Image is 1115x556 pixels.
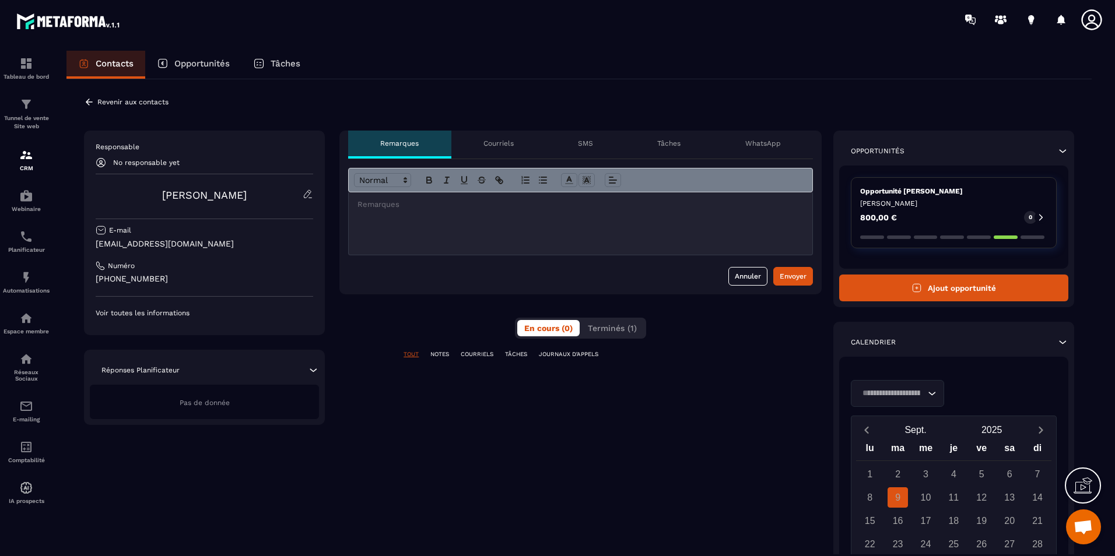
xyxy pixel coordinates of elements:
input: Search for option [858,387,925,400]
span: En cours (0) [524,323,573,333]
p: Responsable [96,142,313,152]
p: Numéro [108,261,135,270]
p: 0 [1029,213,1032,221]
div: 22 [860,534,880,554]
div: 4 [944,464,964,484]
a: Tâches [241,51,312,79]
img: scheduler [19,230,33,244]
p: Opportunité [PERSON_NAME] [860,186,1047,196]
p: Opportunités [851,146,904,156]
a: automationsautomationsAutomatisations [3,262,50,302]
div: 24 [916,534,936,554]
img: formation [19,97,33,111]
p: Comptabilité [3,457,50,463]
p: SMS [578,139,593,148]
a: formationformationTableau de bord [3,48,50,89]
div: je [939,440,967,460]
div: 19 [972,511,992,531]
div: 6 [1000,464,1020,484]
div: 20 [1000,511,1020,531]
p: No responsable yet [113,159,180,167]
img: accountant [19,440,33,454]
p: Tableau de bord [3,73,50,80]
a: [PERSON_NAME] [162,189,247,201]
p: WhatsApp [745,139,781,148]
p: [PHONE_NUMBER] [96,273,313,284]
img: email [19,399,33,413]
div: 18 [944,511,964,531]
p: [PERSON_NAME] [860,199,1047,208]
button: Previous month [856,422,878,438]
div: 28 [1028,534,1048,554]
p: 800,00 € [860,213,897,221]
span: Pas de donnée [180,399,230,407]
div: 1 [860,464,880,484]
p: Réponses Planificateur [101,365,180,375]
div: 17 [916,511,936,531]
p: IA prospects [3,498,50,504]
div: 2 [888,464,908,484]
p: Réseaux Sociaux [3,369,50,382]
p: NOTES [430,350,449,358]
div: ma [884,440,912,460]
div: sa [995,440,1023,460]
a: formationformationTunnel de vente Site web [3,89,50,139]
p: Courriels [483,139,514,148]
div: 14 [1028,487,1048,508]
p: Planificateur [3,247,50,253]
p: E-mail [109,226,131,235]
a: formationformationCRM [3,139,50,180]
p: Contacts [96,58,134,69]
img: automations [19,189,33,203]
p: E-mailing [3,416,50,423]
img: automations [19,481,33,495]
img: automations [19,270,33,284]
div: 9 [888,487,908,508]
div: Envoyer [780,270,807,282]
p: Voir toutes les informations [96,308,313,318]
a: accountantaccountantComptabilité [3,431,50,472]
button: Next month [1030,422,1051,438]
a: Opportunités [145,51,241,79]
p: Webinaire [3,206,50,212]
a: emailemailE-mailing [3,390,50,431]
p: Calendrier [851,337,896,347]
p: Remarques [380,139,419,148]
div: me [912,440,940,460]
div: 21 [1028,511,1048,531]
div: 25 [944,534,964,554]
img: logo [16,10,121,31]
span: Terminés (1) [588,323,637,333]
div: ve [967,440,995,460]
a: automationsautomationsEspace membre [3,302,50,343]
div: 27 [1000,534,1020,554]
div: 12 [972,487,992,508]
p: Espace membre [3,328,50,335]
a: social-networksocial-networkRéseaux Sociaux [3,343,50,390]
a: automationsautomationsWebinaire [3,180,50,221]
p: COURRIELS [461,350,493,358]
p: TÂCHES [505,350,527,358]
div: di [1023,440,1051,460]
button: En cours (0) [517,320,580,336]
img: formation [19,148,33,162]
button: Envoyer [773,267,813,286]
div: Search for option [851,380,944,407]
img: social-network [19,352,33,366]
p: Opportunités [174,58,230,69]
p: Automatisations [3,287,50,294]
button: Open months overlay [878,420,954,440]
div: 5 [972,464,992,484]
img: formation [19,57,33,71]
div: 26 [972,534,992,554]
p: JOURNAUX D'APPELS [539,350,598,358]
button: Ajout opportunité [839,275,1068,301]
div: 8 [860,487,880,508]
div: 10 [916,487,936,508]
p: Revenir aux contacts [97,98,169,106]
div: Ouvrir le chat [1066,509,1101,544]
img: automations [19,311,33,325]
p: Tunnel de vente Site web [3,114,50,131]
div: 7 [1028,464,1048,484]
button: Open years overlay [953,420,1030,440]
